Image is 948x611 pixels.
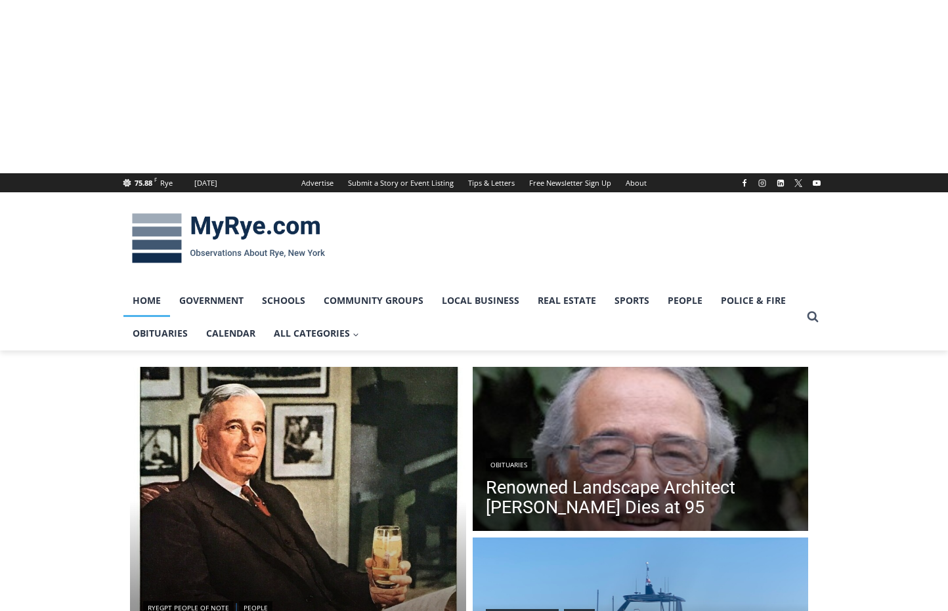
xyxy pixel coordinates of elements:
[154,176,157,183] span: F
[737,175,752,191] a: Facebook
[314,284,433,317] a: Community Groups
[123,284,170,317] a: Home
[123,284,801,350] nav: Primary Navigation
[274,326,359,341] span: All Categories
[123,317,197,350] a: Obituaries
[754,175,770,191] a: Instagram
[486,458,532,471] a: Obituaries
[253,284,314,317] a: Schools
[528,284,605,317] a: Real Estate
[522,173,618,192] a: Free Newsletter Sign Up
[294,173,341,192] a: Advertise
[294,173,654,192] nav: Secondary Navigation
[473,367,809,535] img: Obituary - Peter George Rolland
[773,175,788,191] a: Linkedin
[461,173,522,192] a: Tips & Letters
[809,175,825,191] a: YouTube
[160,177,173,189] div: Rye
[170,284,253,317] a: Government
[801,305,825,329] button: View Search Form
[433,284,528,317] a: Local Business
[658,284,712,317] a: People
[197,317,265,350] a: Calendar
[712,284,795,317] a: Police & Fire
[123,204,334,272] img: MyRye.com
[194,177,217,189] div: [DATE]
[473,367,809,535] a: Read More Renowned Landscape Architect Peter Rolland Dies at 95
[618,173,654,192] a: About
[486,478,796,517] a: Renowned Landscape Architect [PERSON_NAME] Dies at 95
[341,173,461,192] a: Submit a Story or Event Listing
[265,317,368,350] a: All Categories
[135,178,152,188] span: 75.88
[605,284,658,317] a: Sports
[790,175,806,191] a: X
